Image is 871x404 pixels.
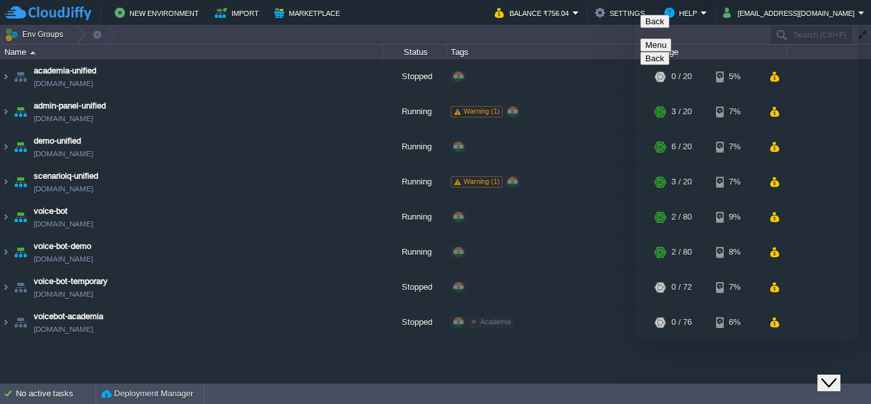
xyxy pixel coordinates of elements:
[34,253,93,266] a: [DOMAIN_NAME]
[34,147,93,160] a: [DOMAIN_NAME]
[34,77,93,90] a: [DOMAIN_NAME]
[383,130,447,164] div: Running
[4,5,91,21] img: CloudJiffy
[1,130,11,164] img: AMDAwAAAACH5BAEAAAAALAAAAAABAAEAAAICRAEAOw==
[11,165,29,199] img: AMDAwAAAACH5BAEAAAAALAAAAAABAAEAAAICRAEAOw==
[448,45,650,59] div: Tags
[11,59,29,94] img: AMDAwAAAACH5BAEAAAAALAAAAAABAAEAAAICRAEAOw==
[635,10,858,341] iframe: chat widget
[383,270,447,304] div: Stopped
[1,94,11,129] img: AMDAwAAAACH5BAEAAAAALAAAAAABAAEAAAICRAEAOw==
[34,288,93,301] a: [DOMAIN_NAME]
[274,5,344,20] button: Marketplace
[34,170,98,183] a: scenarioiq-unified
[383,235,447,269] div: Running
[383,305,447,340] div: Stopped
[1,45,383,59] div: Name
[34,135,81,147] a: demo-unified
[34,112,93,125] a: [DOMAIN_NAME]
[664,5,701,20] button: Help
[1,270,11,304] img: AMDAwAAAACH5BAEAAAAALAAAAAABAAEAAAICRAEAOw==
[34,100,106,112] a: admin-panel-unified
[30,51,36,54] img: AMDAwAAAACH5BAEAAAAALAAAAAABAAEAAAICRAEAOw==
[34,205,68,218] a: voice-bot
[464,177,500,185] span: Warning (1)
[1,305,11,340] img: AMDAwAAAACH5BAEAAAAALAAAAAABAAEAAAICRAEAOw==
[383,165,447,199] div: Running
[11,235,29,269] img: AMDAwAAAACH5BAEAAAAALAAAAAABAAEAAAICRAEAOw==
[11,305,29,340] img: AMDAwAAAACH5BAEAAAAALAAAAAABAAEAAAICRAEAOw==
[34,64,96,77] a: academia-unified
[34,218,93,230] a: [DOMAIN_NAME]
[34,310,103,323] a: voicebot-academia
[11,270,29,304] img: AMDAwAAAACH5BAEAAAAALAAAAAABAAEAAAICRAEAOw==
[1,59,11,94] img: AMDAwAAAACH5BAEAAAAALAAAAAABAAEAAAICRAEAOw==
[11,200,29,234] img: AMDAwAAAACH5BAEAAAAALAAAAAABAAEAAAICRAEAOw==
[723,5,858,20] button: [EMAIL_ADDRESS][DOMAIN_NAME]
[495,5,573,20] button: Balance ₹756.04
[1,200,11,234] img: AMDAwAAAACH5BAEAAAAALAAAAAABAAEAAAICRAEAOw==
[34,240,91,253] a: voice-bot-demo
[101,387,193,400] button: Deployment Manager
[480,318,511,325] span: Academia
[1,165,11,199] img: AMDAwAAAACH5BAEAAAAALAAAAAABAAEAAAICRAEAOw==
[11,130,29,164] img: AMDAwAAAACH5BAEAAAAALAAAAAABAAEAAAICRAEAOw==
[34,323,93,336] a: [DOMAIN_NAME]
[1,235,11,269] img: AMDAwAAAACH5BAEAAAAALAAAAAABAAEAAAICRAEAOw==
[34,183,93,195] a: [DOMAIN_NAME]
[595,5,648,20] button: Settings
[115,5,203,20] button: New Environment
[464,107,500,115] span: Warning (1)
[34,275,108,288] a: voice-bot-temporary
[383,59,447,94] div: Stopped
[384,45,446,59] div: Status
[16,384,96,404] div: No active tasks
[383,200,447,234] div: Running
[215,5,263,20] button: Import
[4,26,68,43] button: Env Groups
[11,94,29,129] img: AMDAwAAAACH5BAEAAAAALAAAAAABAAEAAAICRAEAOw==
[383,94,447,129] div: Running
[817,353,858,391] iframe: chat widget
